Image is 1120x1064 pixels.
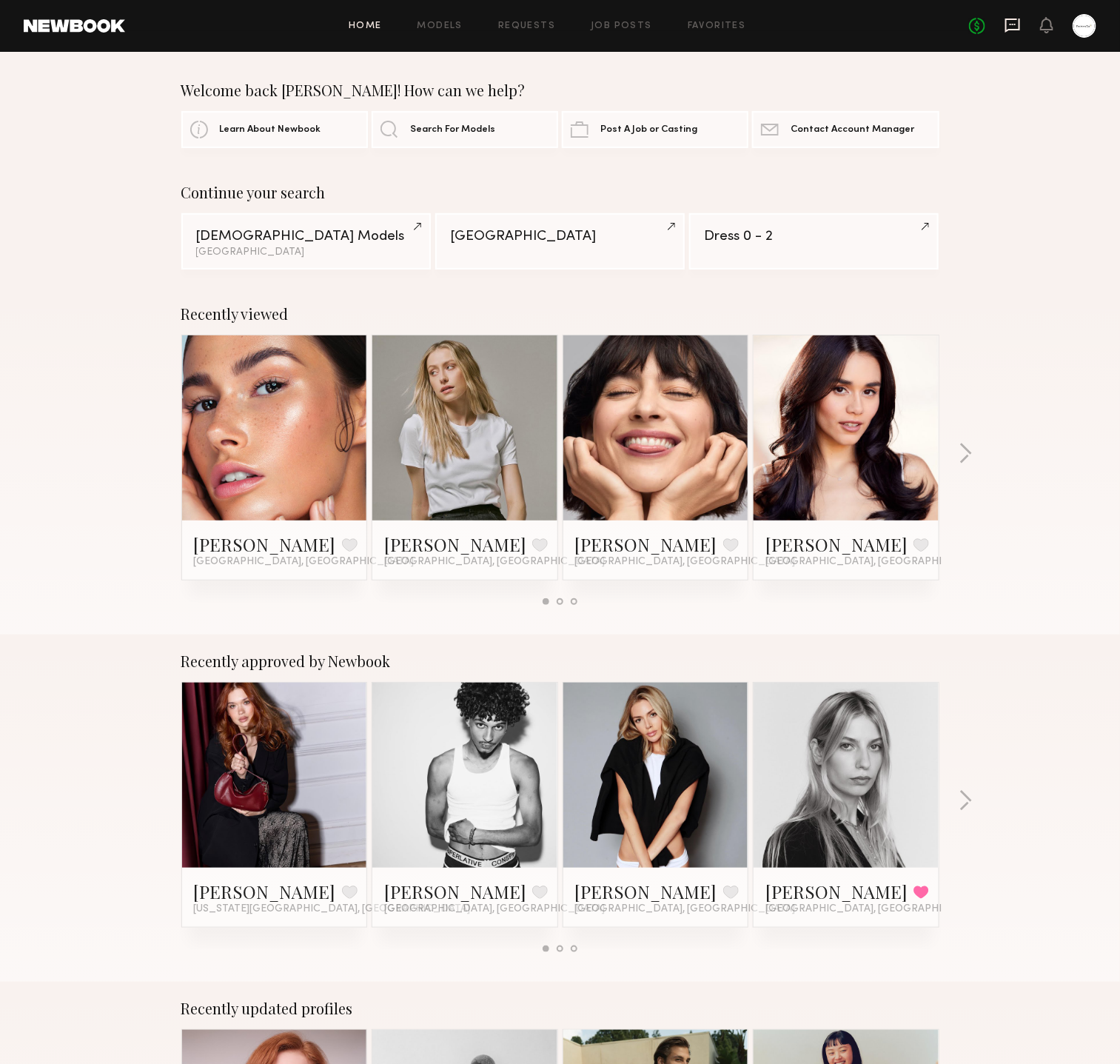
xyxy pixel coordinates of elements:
a: [PERSON_NAME] [194,880,336,903]
a: [PERSON_NAME] [575,880,717,903]
a: Models [418,21,463,31]
span: Learn About Newbook [220,125,321,135]
a: [GEOGRAPHIC_DATA] [435,213,685,270]
a: [PERSON_NAME] [765,880,908,903]
a: [DEMOGRAPHIC_DATA] Models[GEOGRAPHIC_DATA] [181,213,431,270]
a: [PERSON_NAME] [384,532,526,556]
span: [GEOGRAPHIC_DATA], [GEOGRAPHIC_DATA] [384,556,605,568]
div: [GEOGRAPHIC_DATA] [196,247,416,258]
div: [DEMOGRAPHIC_DATA] Models [196,230,416,244]
span: Contact Account Manager [791,125,914,135]
div: Recently approved by Newbook [181,652,939,670]
a: Job Posts [591,21,652,31]
span: [GEOGRAPHIC_DATA], [GEOGRAPHIC_DATA] [194,556,415,568]
span: Search For Models [410,125,495,135]
div: Recently viewed [181,305,939,323]
a: Dress 0 - 2 [689,213,939,270]
a: Contact Account Manager [752,111,939,148]
a: Search For Models [372,111,558,148]
span: [GEOGRAPHIC_DATA], [GEOGRAPHIC_DATA] [765,556,986,568]
div: Dress 0 - 2 [704,230,924,244]
a: [PERSON_NAME] [384,880,526,903]
span: [GEOGRAPHIC_DATA], [GEOGRAPHIC_DATA] [765,903,986,915]
span: [GEOGRAPHIC_DATA], [GEOGRAPHIC_DATA] [384,903,605,915]
div: [GEOGRAPHIC_DATA] [450,230,670,244]
span: [GEOGRAPHIC_DATA], [GEOGRAPHIC_DATA] [575,903,796,915]
a: Home [349,21,382,31]
a: [PERSON_NAME] [194,532,336,556]
span: [GEOGRAPHIC_DATA], [GEOGRAPHIC_DATA] [575,556,796,568]
a: [PERSON_NAME] [575,532,717,556]
a: Favorites [688,21,746,31]
a: Learn About Newbook [181,111,368,148]
div: Continue your search [181,184,939,201]
div: Recently updated profiles [181,1000,939,1017]
span: [US_STATE][GEOGRAPHIC_DATA], [GEOGRAPHIC_DATA] [194,903,471,915]
span: Post A Job or Casting [600,125,697,135]
a: Post A Job or Casting [562,111,748,148]
div: Welcome back [PERSON_NAME]! How can we help? [181,81,939,99]
a: [PERSON_NAME] [765,532,908,556]
a: Requests [498,21,555,31]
